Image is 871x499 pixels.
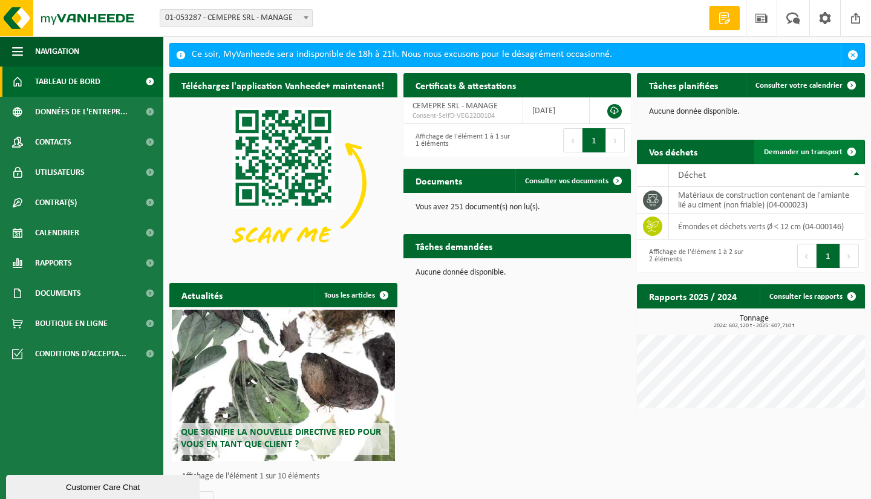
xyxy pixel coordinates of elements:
[643,243,745,269] div: Affichage de l'élément 1 à 2 sur 2 éléments
[160,9,313,27] span: 01-053287 - CEMEPRE SRL - MANAGE
[315,283,396,307] a: Tous les articles
[35,278,81,308] span: Documents
[403,234,504,258] h2: Tâches demandées
[637,140,710,163] h2: Vos déchets
[649,108,853,116] p: Aucune donnée disponible.
[35,97,128,127] span: Données de l'entrepr...
[669,214,865,240] td: émondes et déchets verts Ø < 12 cm (04-000146)
[169,73,396,97] h2: Téléchargez l'application Vanheede+ maintenant!
[172,310,395,461] a: Que signifie la nouvelle directive RED pour vous en tant que client ?
[746,73,864,97] a: Consulter votre calendrier
[563,128,582,152] button: Previous
[525,177,608,185] span: Consulter vos documents
[35,67,100,97] span: Tableau de bord
[764,148,843,156] span: Demander un transport
[169,97,397,269] img: Download de VHEPlus App
[840,244,859,268] button: Next
[35,308,108,339] span: Boutique en ligne
[35,188,77,218] span: Contrat(s)
[416,269,619,277] p: Aucune donnée disponible.
[515,169,630,193] a: Consulter vos documents
[6,472,202,499] iframe: chat widget
[643,315,865,329] h3: Tonnage
[637,284,749,308] h2: Rapports 2025 / 2024
[413,111,514,121] span: Consent-SelfD-VEG2200104
[181,428,381,449] span: Que signifie la nouvelle directive RED pour vous en tant que client ?
[35,248,72,278] span: Rapports
[35,157,85,188] span: Utilisateurs
[413,102,498,111] span: CEMEPRE SRL - MANAGE
[637,73,730,97] h2: Tâches planifiées
[755,82,843,90] span: Consulter votre calendrier
[678,171,706,180] span: Déchet
[606,128,625,152] button: Next
[643,323,865,329] span: 2024: 602,120 t - 2025: 607,710 t
[416,203,619,212] p: Vous avez 251 document(s) non lu(s).
[817,244,840,268] button: 1
[35,127,71,157] span: Contacts
[160,10,312,27] span: 01-053287 - CEMEPRE SRL - MANAGE
[35,339,126,369] span: Conditions d'accepta...
[169,283,235,307] h2: Actualités
[523,97,590,124] td: [DATE]
[35,36,79,67] span: Navigation
[754,140,864,164] a: Demander un transport
[669,187,865,214] td: matériaux de construction contenant de l'amiante lié au ciment (non friable) (04-000023)
[760,284,864,308] a: Consulter les rapports
[181,472,391,481] p: Affichage de l'élément 1 sur 10 éléments
[409,127,511,154] div: Affichage de l'élément 1 à 1 sur 1 éléments
[797,244,817,268] button: Previous
[403,73,528,97] h2: Certificats & attestations
[192,44,841,67] div: Ce soir, MyVanheede sera indisponible de 18h à 21h. Nous nous excusons pour le désagrément occasi...
[403,169,474,192] h2: Documents
[35,218,79,248] span: Calendrier
[582,128,606,152] button: 1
